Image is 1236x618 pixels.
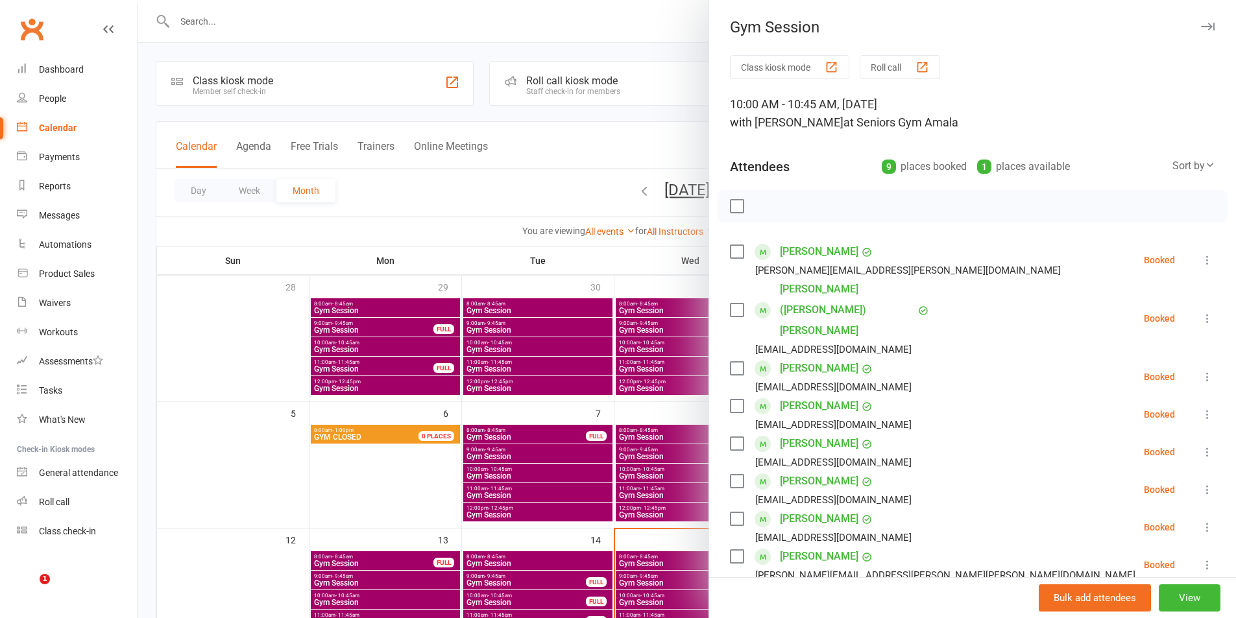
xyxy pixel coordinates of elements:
div: Sort by [1172,158,1215,174]
a: Payments [17,143,137,172]
div: Tasks [39,385,62,396]
a: [PERSON_NAME] [780,241,858,262]
div: places available [977,158,1070,176]
a: Workouts [17,318,137,347]
div: Class check-in [39,526,96,536]
div: [PERSON_NAME][EMAIL_ADDRESS][PERSON_NAME][PERSON_NAME][DOMAIN_NAME] [755,567,1135,584]
a: Product Sales [17,259,137,289]
div: Booked [1144,523,1175,532]
a: [PERSON_NAME] [780,358,858,379]
a: [PERSON_NAME] [780,396,858,416]
div: Attendees [730,158,790,176]
a: [PERSON_NAME] [780,471,858,492]
div: 9 [882,160,896,174]
a: [PERSON_NAME] ([PERSON_NAME]) [PERSON_NAME] [780,279,915,341]
div: Workouts [39,327,78,337]
a: [PERSON_NAME] [780,433,858,454]
div: [EMAIL_ADDRESS][DOMAIN_NAME] [755,529,912,546]
div: Gym Session [709,18,1236,36]
div: Waivers [39,298,71,308]
div: Booked [1144,560,1175,569]
a: Dashboard [17,55,137,84]
div: [EMAIL_ADDRESS][DOMAIN_NAME] [755,454,912,471]
div: Booked [1144,372,1175,381]
a: People [17,84,137,113]
div: People [39,93,66,104]
div: Assessments [39,356,103,366]
div: Messages [39,210,80,220]
button: Roll call [860,55,940,79]
a: What's New [17,405,137,434]
div: Booked [1144,447,1175,457]
a: Assessments [17,347,137,376]
div: Booked [1144,256,1175,265]
iframe: Intercom live chat [13,574,44,605]
div: General attendance [39,468,118,478]
a: Automations [17,230,137,259]
span: 1 [40,574,50,584]
div: Product Sales [39,268,95,279]
a: Clubworx [16,13,48,45]
div: Reports [39,181,71,191]
span: with [PERSON_NAME] [730,115,843,129]
div: [EMAIL_ADDRESS][DOMAIN_NAME] [755,492,912,508]
div: Roll call [39,497,69,507]
div: Automations [39,239,91,250]
a: Roll call [17,488,137,517]
a: Class kiosk mode [17,517,137,546]
button: Bulk add attendees [1039,584,1151,612]
span: at Seniors Gym Amala [843,115,958,129]
a: Reports [17,172,137,201]
a: Calendar [17,113,137,143]
a: Tasks [17,376,137,405]
div: [EMAIL_ADDRESS][DOMAIN_NAME] [755,341,912,358]
a: General attendance kiosk mode [17,458,137,488]
a: Waivers [17,289,137,318]
div: places booked [882,158,967,176]
div: [EMAIL_ADDRESS][DOMAIN_NAME] [755,379,912,396]
div: 10:00 AM - 10:45 AM, [DATE] [730,95,1215,132]
div: What's New [39,414,86,425]
div: Payments [39,152,80,162]
a: Messages [17,201,137,230]
div: Booked [1144,410,1175,419]
div: Calendar [39,123,77,133]
div: Booked [1144,485,1175,494]
div: 1 [977,160,991,174]
div: Dashboard [39,64,84,75]
div: [PERSON_NAME][EMAIL_ADDRESS][PERSON_NAME][DOMAIN_NAME] [755,262,1061,279]
a: [PERSON_NAME] [780,508,858,529]
button: Class kiosk mode [730,55,849,79]
button: View [1159,584,1220,612]
div: [EMAIL_ADDRESS][DOMAIN_NAME] [755,416,912,433]
a: [PERSON_NAME] [780,546,858,567]
div: Booked [1144,314,1175,323]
